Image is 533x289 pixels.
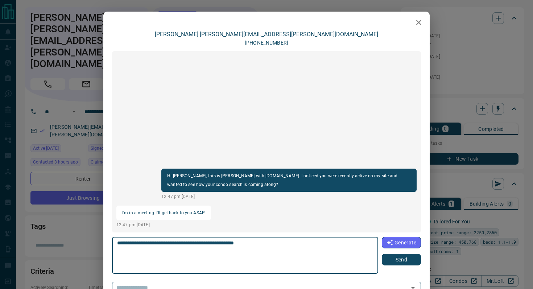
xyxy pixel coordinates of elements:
[122,209,205,217] p: I'm in a meeting. I'll get back to you ASAP.
[167,172,411,189] p: Hi [PERSON_NAME], this is [PERSON_NAME] with [DOMAIN_NAME]. I noticed you were recently active on...
[382,254,421,265] button: Send
[116,222,211,228] p: 12:47 pm [DATE]
[382,237,421,248] button: Generate
[155,31,378,38] a: [PERSON_NAME] [PERSON_NAME][EMAIL_ADDRESS][PERSON_NAME][DOMAIN_NAME]
[245,39,288,47] p: [PHONE_NUMBER]
[161,193,417,200] p: 12:47 pm [DATE]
